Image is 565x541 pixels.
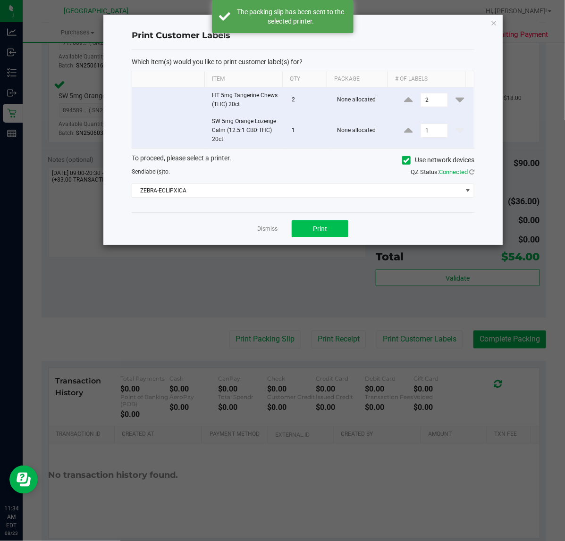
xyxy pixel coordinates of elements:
span: label(s) [144,168,163,175]
td: HT 5mg Tangerine Chews (THC) 20ct [206,87,286,113]
td: 2 [286,87,331,113]
span: Connected [439,168,468,175]
th: Qty [282,71,327,87]
td: None allocated [332,113,395,148]
div: The packing slip has been sent to the selected printer. [236,7,346,26]
a: Dismiss [257,225,278,233]
p: Which item(s) would you like to print customer label(s) for? [132,58,474,66]
button: Print [292,220,348,237]
span: QZ Status: [411,168,474,175]
iframe: Resource center [9,466,38,494]
label: Use network devices [402,155,474,165]
h4: Print Customer Labels [132,30,474,42]
th: Item [204,71,282,87]
span: Send to: [132,168,170,175]
td: 1 [286,113,331,148]
div: To proceed, please select a printer. [125,153,481,167]
td: SW 5mg Orange Lozenge Calm (12.5:1 CBD:THC) 20ct [206,113,286,148]
th: # of labels [388,71,465,87]
td: None allocated [332,87,395,113]
span: Print [313,225,327,233]
span: ZEBRA-ECLIPXICA [132,184,462,197]
th: Package [327,71,388,87]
